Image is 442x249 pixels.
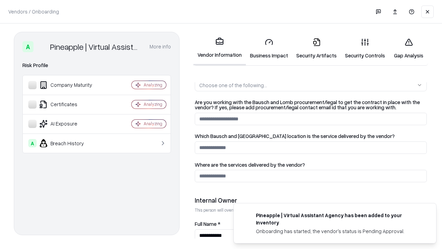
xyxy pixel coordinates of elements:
[292,33,341,65] a: Security Artifacts
[36,41,47,52] img: Pineapple | Virtual Assistant Agency
[8,8,59,15] p: Vendors / Onboarding
[195,196,427,204] div: Internal Owner
[28,139,111,147] div: Breach History
[28,139,37,147] div: A
[28,120,111,128] div: AI Exposure
[199,82,267,89] div: Choose one of the following...
[28,81,111,89] div: Company Maturity
[242,212,250,220] img: trypineapple.com
[195,79,427,91] button: Choose one of the following...
[50,41,141,52] div: Pineapple | Virtual Assistant Agency
[195,100,427,110] label: Are you working with the Bausch and Lomb procurement/legal to get the contract in place with the ...
[195,207,427,213] p: This person will oversee the vendor relationship and coordinate any required assessments or appro...
[256,212,420,226] div: Pineapple | Virtual Assistant Agency has been added to your inventory
[144,82,162,88] div: Analyzing
[28,100,111,109] div: Certificates
[256,228,420,235] div: Onboarding has started, the vendor's status is Pending Approval.
[389,33,428,65] a: Gap Analysis
[246,33,292,65] a: Business Impact
[193,32,246,65] a: Vendor Information
[144,101,162,107] div: Analyzing
[195,133,427,139] label: Which Bausch and [GEOGRAPHIC_DATA] location is the service delivered by the vendor?
[341,33,389,65] a: Security Controls
[150,40,171,53] button: More info
[144,121,162,127] div: Analyzing
[22,41,33,52] div: A
[195,221,427,227] label: Full Name *
[22,61,171,70] div: Risk Profile
[195,162,427,167] label: Where are the services delivered by the vendor?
